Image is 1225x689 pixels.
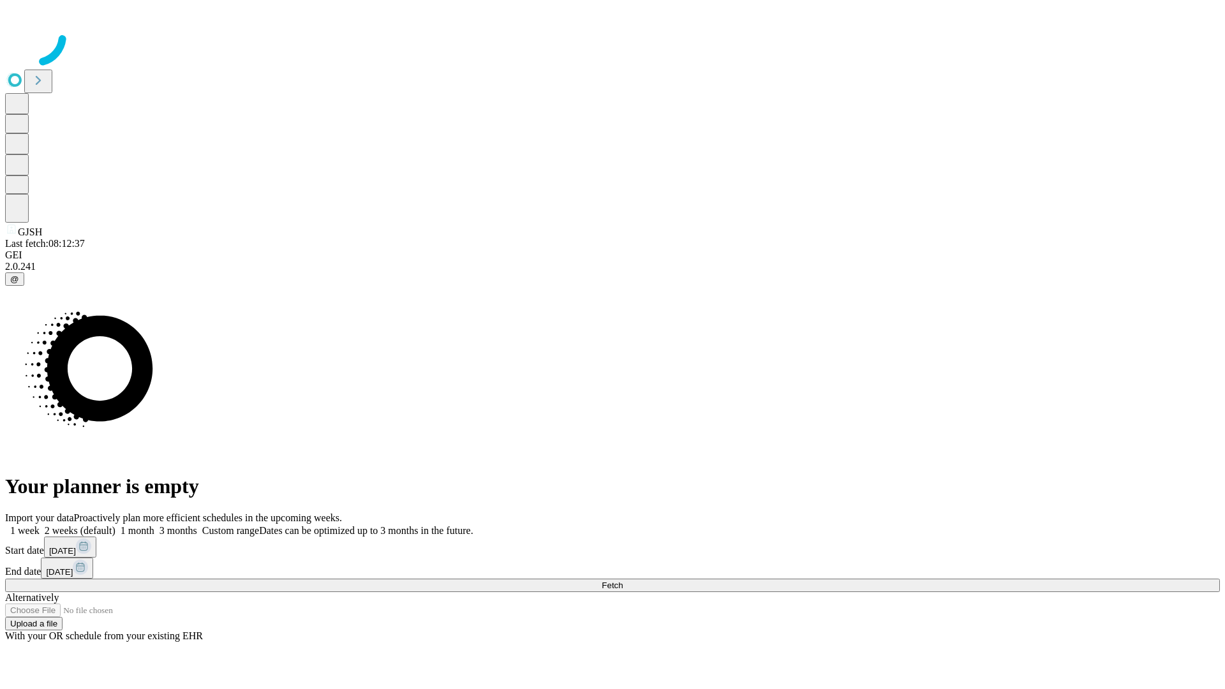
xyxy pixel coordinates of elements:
[5,272,24,286] button: @
[5,512,74,523] span: Import your data
[602,581,623,590] span: Fetch
[5,592,59,603] span: Alternatively
[5,261,1220,272] div: 2.0.241
[121,525,154,536] span: 1 month
[5,475,1220,498] h1: Your planner is empty
[202,525,259,536] span: Custom range
[5,630,203,641] span: With your OR schedule from your existing EHR
[160,525,197,536] span: 3 months
[49,546,76,556] span: [DATE]
[10,525,40,536] span: 1 week
[5,558,1220,579] div: End date
[5,537,1220,558] div: Start date
[18,226,42,237] span: GJSH
[41,558,93,579] button: [DATE]
[46,567,73,577] span: [DATE]
[10,274,19,284] span: @
[74,512,342,523] span: Proactively plan more efficient schedules in the upcoming weeks.
[5,579,1220,592] button: Fetch
[5,617,63,630] button: Upload a file
[5,249,1220,261] div: GEI
[5,238,85,249] span: Last fetch: 08:12:37
[259,525,473,536] span: Dates can be optimized up to 3 months in the future.
[45,525,115,536] span: 2 weeks (default)
[44,537,96,558] button: [DATE]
